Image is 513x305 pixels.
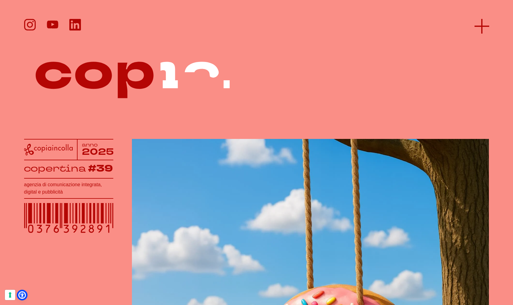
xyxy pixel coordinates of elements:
[24,162,86,174] tspan: copertina
[5,290,15,300] button: Le tue preferenze relative al consenso per le tecnologie di tracciamento
[82,141,98,148] tspan: anno
[88,162,113,175] tspan: #39
[18,291,26,299] a: Apri il menu di accessibilità
[24,181,113,196] h1: agenzia di comunicazione integrata, digital e pubblicità
[82,146,114,158] tspan: 2025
